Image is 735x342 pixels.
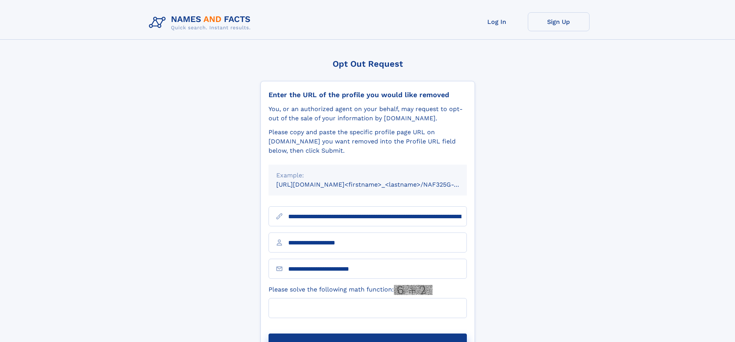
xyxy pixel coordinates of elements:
div: Enter the URL of the profile you would like removed [269,91,467,99]
div: You, or an authorized agent on your behalf, may request to opt-out of the sale of your informatio... [269,104,467,123]
label: Please solve the following math function: [269,285,433,295]
div: Example: [276,171,459,180]
a: Log In [466,12,528,31]
a: Sign Up [528,12,590,31]
small: [URL][DOMAIN_NAME]<firstname>_<lastname>/NAF325G-xxxxxxxx [276,181,482,188]
div: Opt Out Request [260,59,475,69]
img: Logo Names and Facts [146,12,257,33]
div: Please copy and paste the specific profile page URL on [DOMAIN_NAME] you want removed into the Pr... [269,128,467,155]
